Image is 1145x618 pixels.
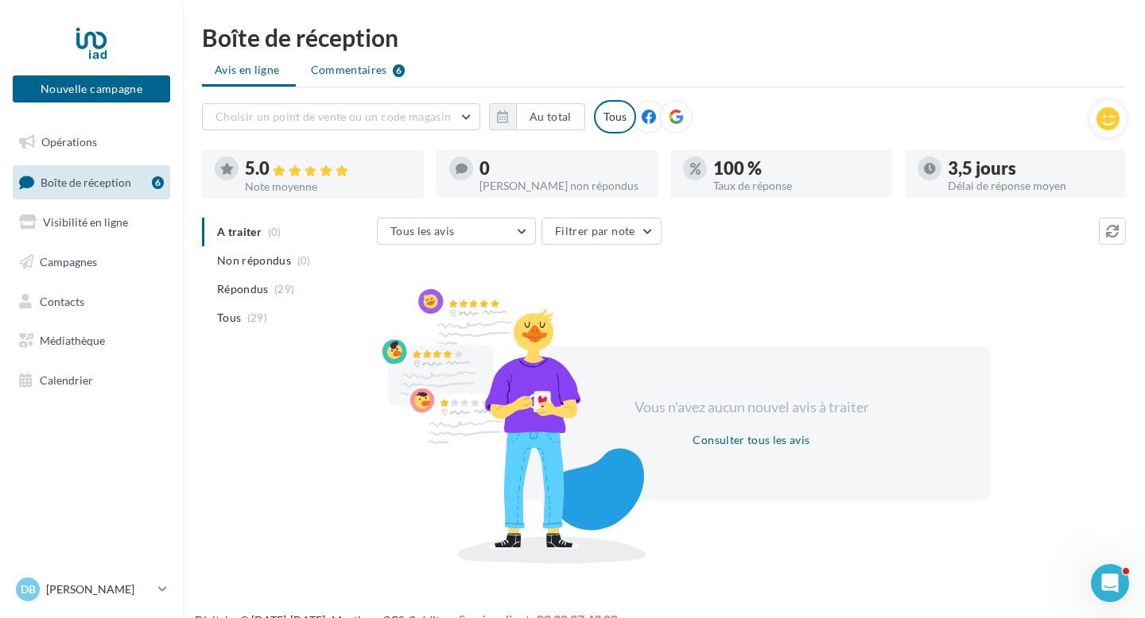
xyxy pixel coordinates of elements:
[311,62,387,78] span: Commentaires
[41,175,131,188] span: Boîte de réception
[479,180,646,191] div: [PERSON_NAME] non répondus
[10,324,173,357] a: Médiathèque
[215,110,451,123] span: Choisir un point de vente ou un code magasin
[393,64,405,77] div: 6
[40,255,97,268] span: Campagnes
[247,311,267,324] span: (29)
[948,160,1114,177] div: 3,5 jours
[40,373,93,387] span: Calendrier
[10,206,173,239] a: Visibilité en ligne
[13,574,170,604] a: DB [PERSON_NAME]
[615,397,888,418] div: Vous n'avez aucun nouvel avis à traiter
[489,103,585,130] button: Au total
[713,180,879,191] div: Taux de réponse
[10,126,173,159] a: Opérations
[713,160,879,177] div: 100 %
[43,215,128,229] span: Visibilité en ligne
[10,285,173,319] a: Contacts
[948,180,1114,191] div: Délai de réponse moyen
[10,245,173,279] a: Campagnes
[686,431,816,450] button: Consulter tous les avis
[245,160,411,178] div: 5.0
[479,160,646,177] div: 0
[245,181,411,192] div: Note moyenne
[377,218,536,245] button: Tous les avis
[274,283,294,295] span: (29)
[40,334,105,347] span: Médiathèque
[10,165,173,199] a: Boîte de réception6
[217,281,269,297] span: Répondus
[21,581,36,597] span: DB
[1091,564,1129,602] iframe: Intercom live chat
[46,581,152,597] p: [PERSON_NAME]
[40,294,84,307] span: Contacts
[13,75,170,102] button: Nouvelle campagne
[594,100,636,133] div: Tous
[10,364,173,397] a: Calendrier
[516,103,585,130] button: Au total
[217,253,291,268] span: Non répondus
[217,310,241,326] span: Tous
[541,218,662,245] button: Filtrer par note
[41,135,97,149] span: Opérations
[390,224,455,238] span: Tous les avis
[152,176,164,189] div: 6
[297,254,311,267] span: (0)
[202,103,480,130] button: Choisir un point de vente ou un code magasin
[202,25,1126,49] div: Boîte de réception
